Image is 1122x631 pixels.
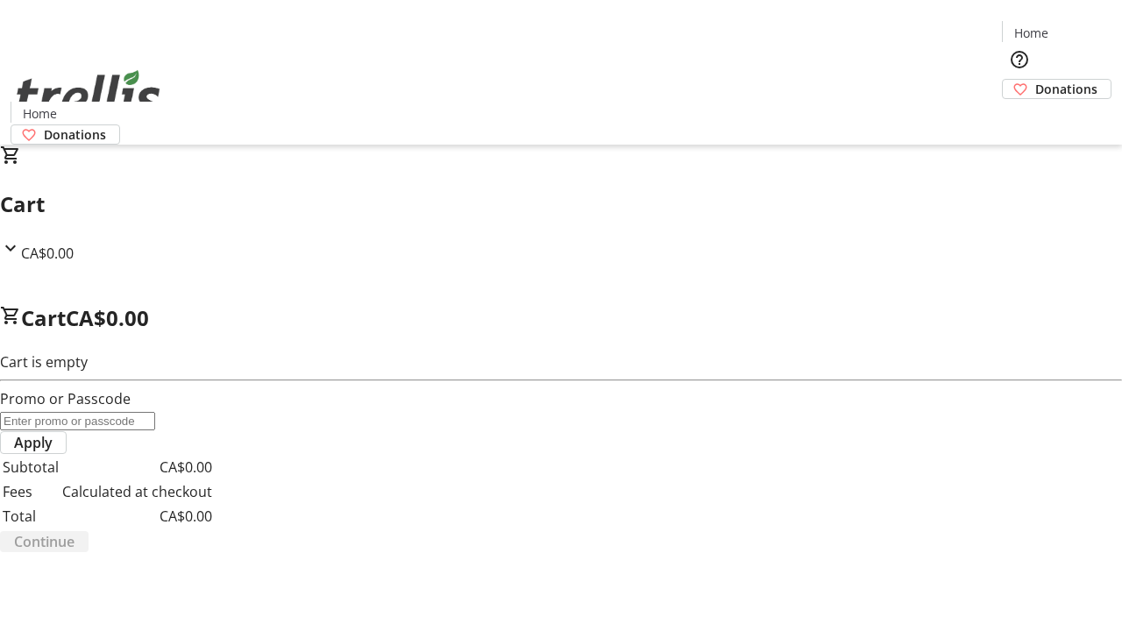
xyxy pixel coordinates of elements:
[61,480,213,503] td: Calculated at checkout
[66,303,149,332] span: CA$0.00
[11,124,120,145] a: Donations
[23,104,57,123] span: Home
[11,104,67,123] a: Home
[61,456,213,479] td: CA$0.00
[44,125,106,144] span: Donations
[2,456,60,479] td: Subtotal
[2,480,60,503] td: Fees
[1002,79,1111,99] a: Donations
[1035,80,1097,98] span: Donations
[1003,24,1059,42] a: Home
[2,505,60,528] td: Total
[1014,24,1048,42] span: Home
[11,51,167,138] img: Orient E2E Organization O5ZiHww0Ef's Logo
[14,432,53,453] span: Apply
[1002,99,1037,134] button: Cart
[61,505,213,528] td: CA$0.00
[1002,42,1037,77] button: Help
[21,244,74,263] span: CA$0.00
